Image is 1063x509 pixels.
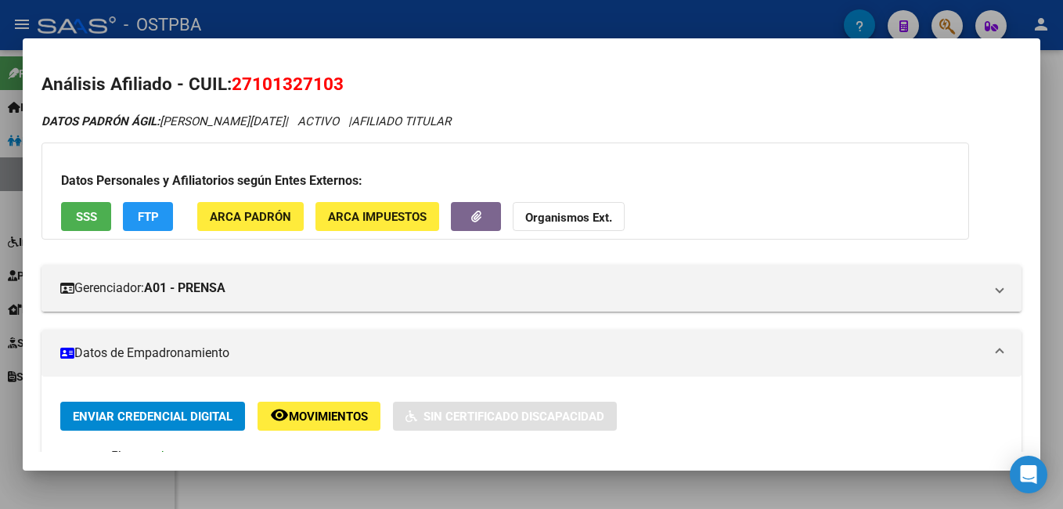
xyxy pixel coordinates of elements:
mat-expansion-panel-header: Datos de Empadronamiento [41,330,1022,377]
span: Sin Certificado Discapacidad [423,410,604,424]
button: Sin Certificado Discapacidad [393,402,617,431]
span: Enviar Credencial Digital [73,410,232,424]
button: SSS [61,202,111,231]
button: FTP [123,202,173,231]
div: Open Intercom Messenger [1010,456,1047,493]
span: Capitado - [124,449,177,464]
button: Movimientos [258,402,380,431]
span: SSS [76,210,97,224]
button: ARCA Padrón [197,202,304,231]
mat-expansion-panel-header: Gerenciador:A01 - PRENSA [41,265,1022,312]
mat-panel-title: Gerenciador: [60,279,984,298]
span: [PERSON_NAME][DATE] [41,114,285,128]
span: FTP [138,210,159,224]
strong: Organismos Ext. [525,211,612,225]
h3: Datos Personales y Afiliatorios según Entes Externos: [61,171,949,190]
button: Organismos Ext. [513,202,625,231]
span: 27101327103 [232,74,344,94]
i: | ACTIVO | [41,114,451,128]
h2: Análisis Afiliado - CUIL: [41,71,1022,98]
strong: Etiquetas: [60,449,112,464]
mat-panel-title: Datos de Empadronamiento [60,344,984,363]
span: ARCA Impuestos [328,210,427,224]
span: AFILIADO TITULAR [351,114,451,128]
strong: DATOS PADRÓN ÁGIL: [41,114,160,128]
mat-icon: remove_red_eye [270,406,289,424]
button: ARCA Impuestos [315,202,439,231]
strong: A01 - PRENSA [144,279,225,298]
button: Enviar Credencial Digital [60,402,245,431]
span: ARCA Padrón [210,210,291,224]
span: Movimientos [289,410,368,424]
